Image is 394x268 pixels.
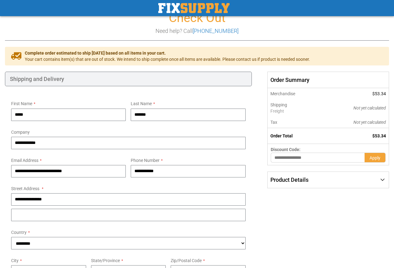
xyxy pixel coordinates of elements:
[270,133,293,138] strong: Order Total
[11,258,19,263] span: City
[131,101,152,106] span: Last Name
[25,50,310,56] span: Complete order estimated to ship [DATE] based on all items in your cart.
[372,133,386,138] span: $53.34
[11,130,30,135] span: Company
[171,258,202,263] span: Zip/Postal Code
[267,88,321,99] th: Merchandise
[11,186,39,191] span: Street Address
[11,158,38,163] span: Email Address
[11,101,32,106] span: First Name
[270,108,318,114] span: Freight
[11,230,27,235] span: Country
[267,117,321,128] th: Tax
[193,28,239,34] a: [PHONE_NUMBER]
[5,28,389,34] h3: Need help? Call
[5,72,252,87] div: Shipping and Delivery
[131,158,160,163] span: Phone Number
[271,147,300,152] span: Discount Code:
[91,258,120,263] span: State/Province
[158,3,230,13] img: Fix Industrial Supply
[267,72,389,88] span: Order Summary
[353,105,386,110] span: Not yet calculated
[270,176,309,183] span: Product Details
[270,102,287,107] span: Shipping
[158,3,230,13] a: store logo
[25,56,310,62] span: Your cart contains item(s) that are out of stock. We intend to ship complete once all items are a...
[5,11,389,25] h1: Check Out
[365,153,386,163] button: Apply
[353,120,386,125] span: Not yet calculated
[372,91,386,96] span: $53.34
[370,155,380,160] span: Apply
